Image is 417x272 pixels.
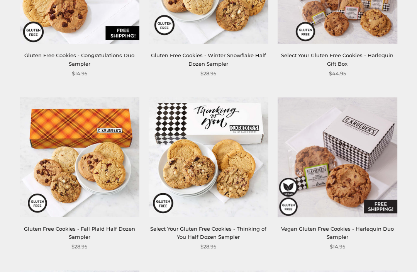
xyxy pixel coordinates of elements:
img: Select Your Gluten Free Cookies - Thinking of You Half Dozen Sampler [149,98,268,218]
a: Gluten Free Cookies - Fall Plaid Half Dozen Sampler [24,226,135,240]
span: $28.95 [200,70,216,78]
span: $44.95 [329,70,346,78]
img: Vegan Gluten Free Cookies - Harlequin Duo Sampler [278,98,397,218]
img: Gluten Free Cookies - Fall Plaid Half Dozen Sampler [20,98,139,218]
a: Gluten Free Cookies - Winter Snowflake Half Dozen Sampler [151,53,266,67]
span: $28.95 [200,243,216,251]
span: $28.95 [71,243,87,251]
a: Vegan Gluten Free Cookies - Harlequin Duo Sampler [281,226,394,240]
a: Gluten Free Cookies - Congratulations Duo Sampler [24,53,134,67]
a: Select Your Gluten Free Cookies - Thinking of You Half Dozen Sampler [150,226,266,240]
span: $14.95 [72,70,87,78]
span: $14.95 [330,243,345,251]
a: Select Your Gluten Free Cookies - Harlequin Gift Box [281,53,393,67]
